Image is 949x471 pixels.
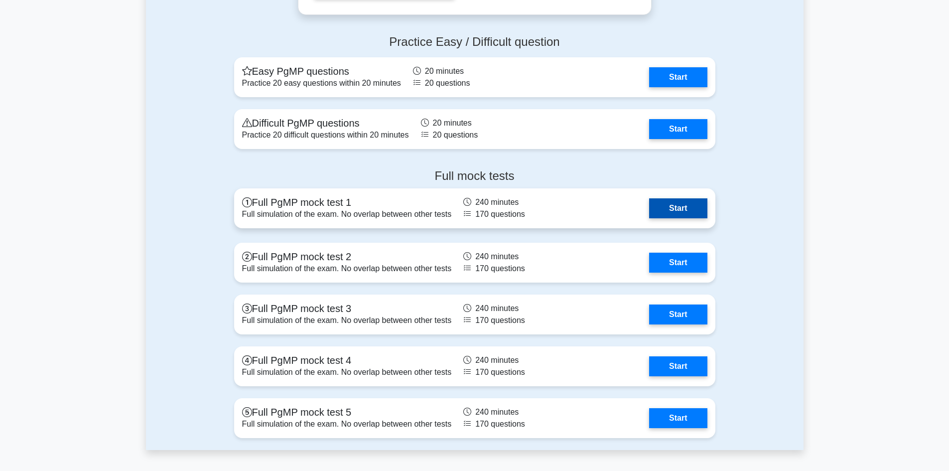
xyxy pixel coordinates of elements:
[234,169,715,183] h4: Full mock tests
[649,198,707,218] a: Start
[649,67,707,87] a: Start
[649,356,707,376] a: Start
[649,305,707,324] a: Start
[649,119,707,139] a: Start
[649,408,707,428] a: Start
[649,253,707,273] a: Start
[234,35,715,49] h4: Practice Easy / Difficult question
